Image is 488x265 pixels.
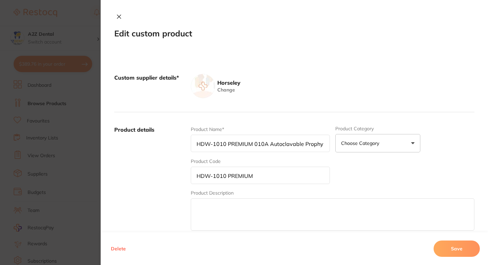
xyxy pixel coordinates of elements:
p: Choose Category [341,140,382,147]
p: Message from Restocq, sent 1w ago [30,26,117,32]
span: It has been 14 days since you have started your Restocq journey. We wanted to do a check in and s... [30,20,117,59]
label: Product Description [191,190,234,196]
button: Save [434,241,480,257]
aside: Horseley [215,79,240,86]
button: Delete [109,241,128,257]
button: Choose Category [335,134,420,152]
label: Product Name* [191,127,224,132]
label: Custom supplier details* [114,74,185,98]
label: Product Code [191,159,221,164]
label: Product details [114,126,185,232]
label: Product Category [335,126,420,131]
button: Change [215,87,237,93]
h2: Edit custom product [114,29,474,38]
div: message notification from Restocq, 1w ago. It has been 14 days since you have started your Restoc... [10,14,126,37]
img: Profile image for Restocq [15,20,26,31]
img: supplier image [191,74,215,98]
